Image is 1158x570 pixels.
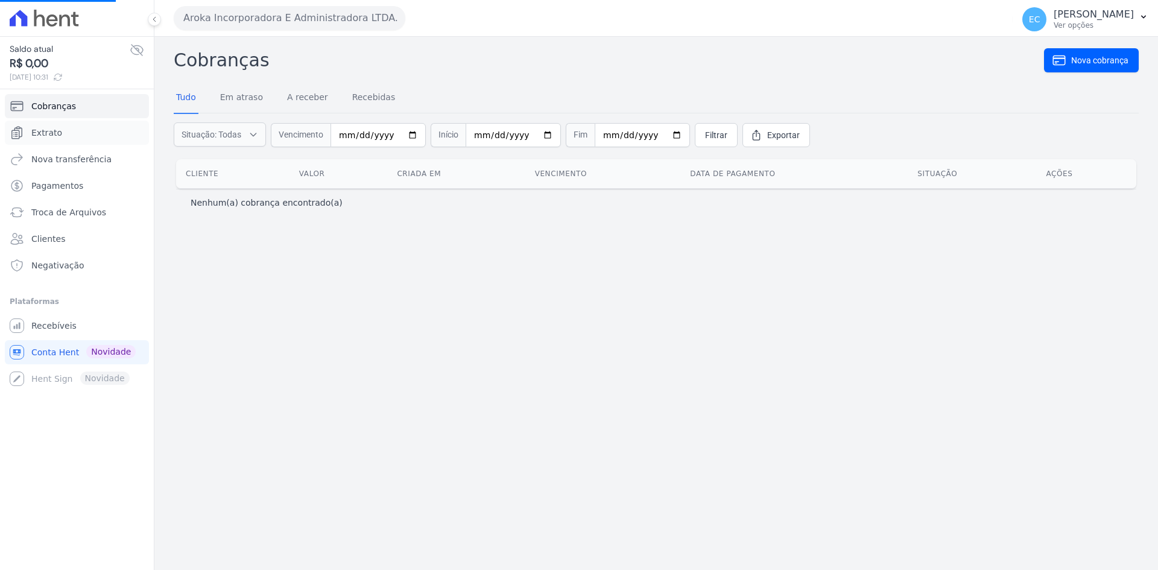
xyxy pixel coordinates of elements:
[289,159,388,188] th: Valor
[31,206,106,218] span: Troca de Arquivos
[742,123,810,147] a: Exportar
[10,43,130,55] span: Saldo atual
[176,159,289,188] th: Cliente
[1054,21,1134,30] p: Ver opções
[5,200,149,224] a: Troca de Arquivos
[5,314,149,338] a: Recebíveis
[10,55,130,72] span: R$ 0,00
[86,345,136,358] span: Novidade
[218,83,265,114] a: Em atraso
[5,227,149,251] a: Clientes
[31,320,77,332] span: Recebíveis
[31,127,62,139] span: Extrato
[350,83,398,114] a: Recebidas
[1054,8,1134,21] p: [PERSON_NAME]
[31,233,65,245] span: Clientes
[31,153,112,165] span: Nova transferência
[695,123,738,147] a: Filtrar
[1071,54,1128,66] span: Nova cobrança
[767,129,800,141] span: Exportar
[908,159,1036,188] th: Situação
[5,147,149,171] a: Nova transferência
[566,123,595,147] span: Fim
[387,159,525,188] th: Criada em
[5,121,149,145] a: Extrato
[705,129,727,141] span: Filtrar
[31,259,84,271] span: Negativação
[10,72,130,83] span: [DATE] 10:31
[174,6,405,30] button: Aroka Incorporadora E Administradora LTDA.
[191,197,343,209] p: Nenhum(a) cobrança encontrado(a)
[31,100,76,112] span: Cobranças
[31,180,83,192] span: Pagamentos
[5,174,149,198] a: Pagamentos
[5,94,149,118] a: Cobranças
[431,123,466,147] span: Início
[1029,15,1040,24] span: EC
[271,123,331,147] span: Vencimento
[285,83,331,114] a: A receber
[1013,2,1158,36] button: EC [PERSON_NAME] Ver opções
[5,253,149,277] a: Negativação
[182,128,241,141] span: Situação: Todas
[174,46,1044,74] h2: Cobranças
[10,94,144,391] nav: Sidebar
[525,159,681,188] th: Vencimento
[174,122,266,147] button: Situação: Todas
[1036,159,1136,188] th: Ações
[174,83,198,114] a: Tudo
[680,159,908,188] th: Data de pagamento
[1044,48,1139,72] a: Nova cobrança
[31,346,79,358] span: Conta Hent
[10,294,144,309] div: Plataformas
[5,340,149,364] a: Conta Hent Novidade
